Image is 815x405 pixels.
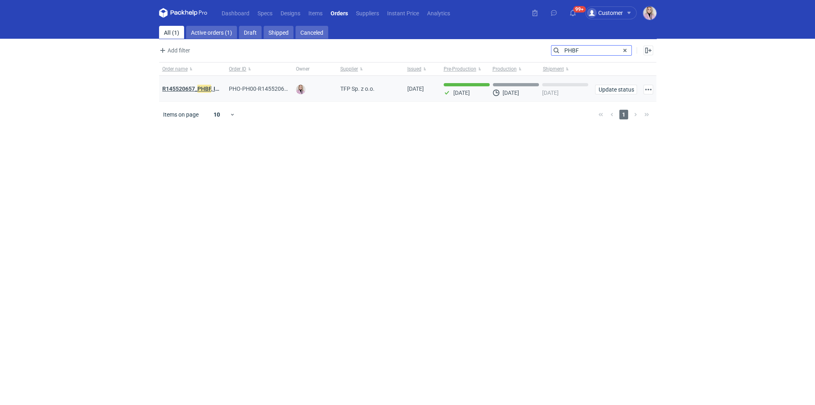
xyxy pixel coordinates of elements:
[218,8,254,18] a: Dashboard
[643,85,653,94] button: Actions
[543,66,564,72] span: Shipment
[304,8,327,18] a: Items
[599,87,633,92] span: Update status
[541,63,592,75] button: Shipment
[566,6,579,19] button: 99+
[327,8,352,18] a: Orders
[204,109,230,120] div: 10
[296,85,306,94] img: Klaudia Wiśniewska
[337,63,404,75] button: Supplier
[162,66,188,72] span: Order name
[162,84,226,93] a: R145520657_PHBF, IDBY
[226,63,293,75] button: Order ID
[229,66,246,72] span: Order ID
[407,66,421,72] span: Issued
[239,26,262,39] a: Draft
[159,63,226,75] button: Order name
[157,46,191,55] button: Add filter
[159,26,184,39] a: All (1)
[440,63,491,75] button: Pre-Production
[492,66,517,72] span: Production
[295,26,328,39] a: Canceled
[186,26,237,39] a: Active orders (1)
[163,111,199,119] span: Items on page
[491,63,541,75] button: Production
[595,85,637,94] button: Update status
[503,90,519,96] p: [DATE]
[404,63,440,75] button: Issued
[542,90,559,96] p: [DATE]
[340,85,375,93] span: TFP Sp. z o.o.
[158,46,190,55] span: Add filter
[296,66,310,72] span: Owner
[159,8,207,18] svg: Packhelp Pro
[643,6,656,20] img: Klaudia Wiśniewska
[337,76,404,102] div: TFP Sp. z o.o.
[444,66,476,72] span: Pre-Production
[383,8,423,18] a: Instant Price
[587,8,623,18] div: Customer
[407,86,424,92] span: 16/09/2025
[453,90,470,96] p: [DATE]
[264,26,293,39] a: Shipped
[254,8,277,18] a: Specs
[340,66,358,72] span: Supplier
[585,6,643,19] button: Customer
[352,8,383,18] a: Suppliers
[197,84,211,93] em: PHBF
[229,84,322,93] span: PHO-PH00-R145520657_PHBF,-IDBY
[277,8,304,18] a: Designs
[619,110,628,119] span: 1
[423,8,454,18] a: Analytics
[551,46,631,55] input: Search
